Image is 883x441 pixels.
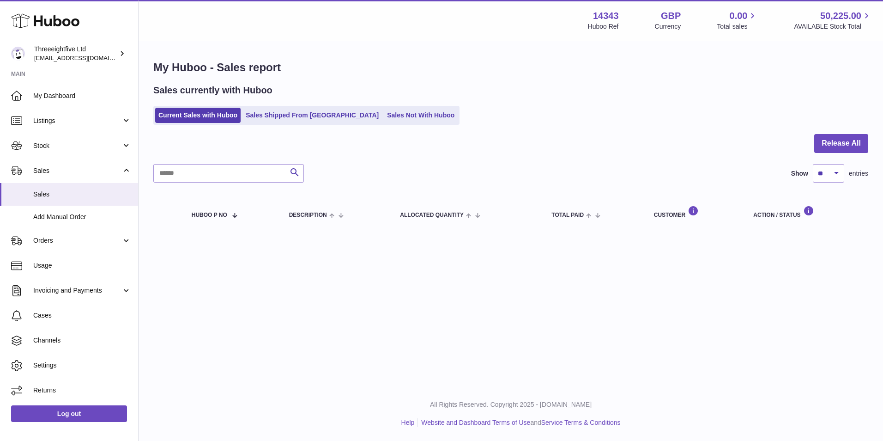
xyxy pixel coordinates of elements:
span: entries [849,169,868,178]
a: Website and Dashboard Terms of Use [421,419,530,426]
span: Usage [33,261,131,270]
a: Service Terms & Conditions [541,419,621,426]
a: Sales Shipped From [GEOGRAPHIC_DATA] [242,108,382,123]
a: Current Sales with Huboo [155,108,241,123]
strong: 14343 [593,10,619,22]
div: Customer [654,206,735,218]
span: Invoicing and Payments [33,286,121,295]
span: 0.00 [730,10,748,22]
span: Channels [33,336,131,345]
span: My Dashboard [33,92,131,100]
span: Total sales [717,22,758,31]
a: 50,225.00 AVAILABLE Stock Total [794,10,872,31]
button: Release All [814,134,868,153]
span: Listings [33,116,121,125]
span: Sales [33,190,131,199]
div: Huboo Ref [588,22,619,31]
strong: GBP [661,10,681,22]
div: Currency [655,22,681,31]
span: AVAILABLE Stock Total [794,22,872,31]
span: Description [289,212,327,218]
span: Orders [33,236,121,245]
a: Log out [11,405,127,422]
h1: My Huboo - Sales report [153,60,868,75]
span: Total paid [551,212,584,218]
span: Settings [33,361,131,370]
p: All Rights Reserved. Copyright 2025 - [DOMAIN_NAME] [146,400,876,409]
span: Cases [33,311,131,320]
a: 0.00 Total sales [717,10,758,31]
span: Add Manual Order [33,213,131,221]
div: Action / Status [753,206,859,218]
span: Returns [33,386,131,395]
li: and [418,418,620,427]
span: Huboo P no [192,212,227,218]
span: Stock [33,141,121,150]
div: Threeeightfive Ltd [34,45,117,62]
h2: Sales currently with Huboo [153,84,272,97]
a: Sales Not With Huboo [384,108,458,123]
span: ALLOCATED Quantity [400,212,464,218]
span: 50,225.00 [820,10,861,22]
img: internalAdmin-14343@internal.huboo.com [11,47,25,61]
span: [EMAIL_ADDRESS][DOMAIN_NAME] [34,54,136,61]
label: Show [791,169,808,178]
a: Help [401,419,415,426]
span: Sales [33,166,121,175]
